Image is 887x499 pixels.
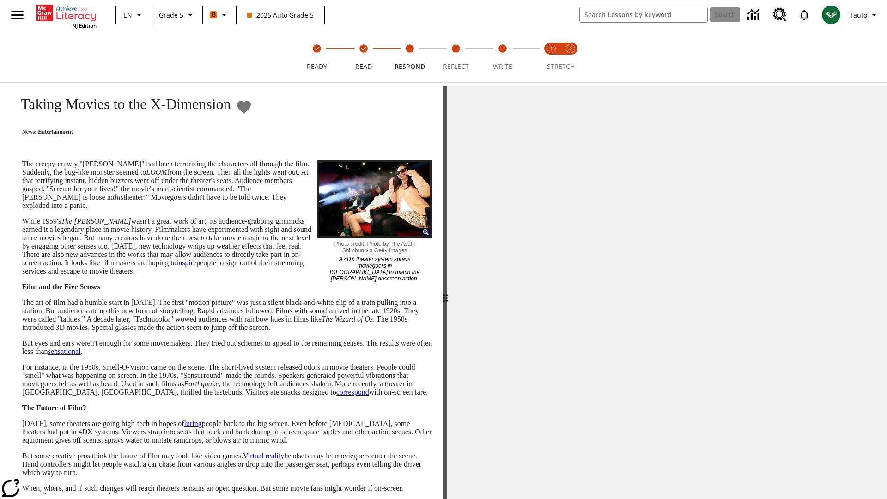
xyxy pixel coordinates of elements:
[322,315,373,323] em: The Wizard of Oz
[11,128,252,135] p: News: Entertainment
[355,62,372,71] span: Read
[447,86,887,499] div: activity
[443,62,469,71] span: Reflect
[742,2,767,28] a: Data Center
[443,86,447,499] div: Press Enter or Spacebar and then press right and left arrow keys to move the slider
[22,339,432,356] p: But eyes and ears weren't enough for some moviemakers. They tried out schemes to appeal to the re...
[290,31,344,82] button: Ready(Step completed) step 1 of 5
[328,238,421,254] p: Photo credit: Photo by The Asahi Shimbun via Getty Images
[236,99,252,115] button: Add to Favorites - Taking Movies to the X-Dimension
[792,3,816,27] a: Notifications
[557,31,584,82] button: Stretch Respond step 2 of 2
[317,160,432,238] img: Panel in front of the seats sprays water mist to the happy audience at a 4DX-equipped theater.
[493,62,512,71] span: Write
[846,6,883,23] button: Profile/Settings
[538,31,565,82] button: Stretch Read step 1 of 2
[184,380,219,388] em: Earthquake
[336,388,369,396] a: correspond
[22,404,86,412] strong: The Future of Film?
[155,6,200,23] button: Grade: Grade 5, Select a grade
[184,420,202,427] a: luring
[22,160,432,210] p: The creepy-crawly "[PERSON_NAME]" had been terrorizing the characters all through the film. Sudde...
[570,46,572,52] text: 2
[476,31,529,82] button: Write step 5 of 5
[822,6,840,24] img: avatar image
[22,420,432,444] p: [DATE], some theaters are going high-tech in hopes of people back to the big screen. Even before ...
[11,96,231,113] h1: Taking Movies to the X-Dimension
[212,9,216,20] span: B
[22,298,432,332] p: The art of film had a humble start in [DATE]. The first "motion picture" was just a silent black-...
[429,31,483,82] button: Reflect step 4 of 5
[247,10,314,20] span: 2025 Auto Grade 5
[307,62,327,71] span: Ready
[146,168,167,176] em: LOOM
[22,283,100,291] strong: Film and the Five Senses
[22,217,432,275] p: While 1959's wasn't a great work of art, its audience-grabbing gimmicks earned it a legendary pla...
[580,7,707,22] input: search field
[72,22,97,29] span: NJ Edition
[4,1,31,29] button: Open side menu
[336,31,390,82] button: Read(Step completed) step 2 of 5
[176,259,197,267] a: inspire
[119,6,149,23] button: Language: EN, Select a language
[328,254,421,282] p: A 4DX theater system sprays moviegoers in [GEOGRAPHIC_DATA] to match the [PERSON_NAME] onscreen a...
[383,31,437,82] button: Respond step 3 of 5
[123,10,132,20] span: EN
[422,228,430,236] img: Magnify
[816,3,846,27] button: Select a new avatar
[113,193,123,201] em: this
[22,363,432,396] p: For instance, in the 1950s, Smell-O-Vision came on the scene. The short-lived system released odo...
[395,62,425,71] span: Respond
[61,217,131,225] em: The [PERSON_NAME]
[159,10,183,20] span: Grade 5
[767,2,792,27] a: Resource Center, Will open in new tab
[550,46,553,52] text: 1
[48,347,81,355] a: sensational
[22,452,432,477] p: But some creative pros think the future of film may look like video games. headsets may let movie...
[850,10,867,20] span: Tauto
[547,62,575,71] span: STRETCH
[206,6,233,23] button: Boost Class color is orange. Change class color
[36,3,97,29] div: Home
[243,452,284,460] a: Virtual reality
